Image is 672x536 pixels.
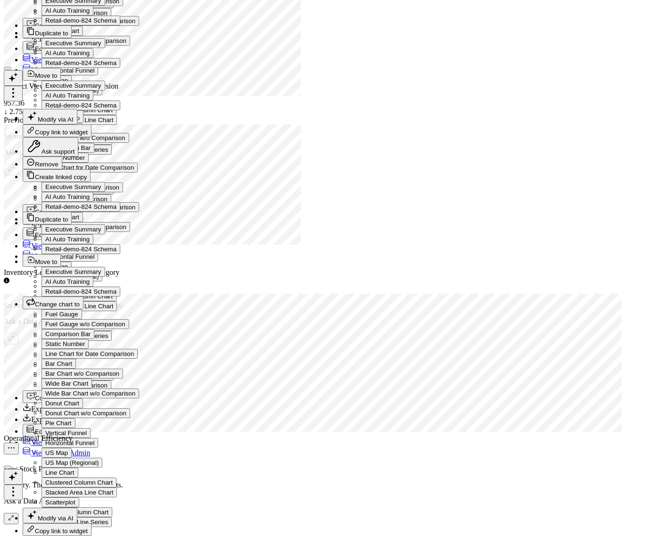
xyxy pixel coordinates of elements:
button: Bar Chart w/o Comparison [41,369,123,379]
button: US Map (Regional) [41,458,102,468]
button: Static Number [41,339,89,349]
button: Fuel Gauge w/o Comparison [41,319,129,329]
button: Executive Summary [41,224,105,234]
button: Donut Chart [41,398,83,408]
div: Operational Efficiency [4,434,73,443]
button: AI Auto Training [41,277,93,287]
button: AI Auto Training [41,6,93,16]
button: Executive Summary [41,182,105,192]
button: Modify via AI [23,109,77,124]
button: Retail-demo-824 Schema [41,287,120,297]
button: Retail-demo-824 Schema [41,58,120,68]
button: Remove [23,157,62,169]
button: Pie Chart [41,418,75,428]
button: Executive Summary [41,38,105,48]
button: AI Auto Training [41,192,93,202]
button: Comparison Bar [41,329,94,339]
button: Retail-demo-824 Schema [41,202,120,212]
button: Wide Bar Chart w/o Comparison [41,388,139,398]
button: Executive Summary [41,267,105,277]
button: Change chart to [23,297,83,309]
button: Duplicate to [23,25,72,38]
button: Move to [23,254,61,267]
button: AI Auto Training [41,234,93,244]
button: Retail-demo-824 Schema [41,244,120,254]
button: Retail-demo-824 Schema [41,16,120,25]
button: Fuel Gauge [41,309,82,319]
button: Line Chart for Date Comparison [41,349,138,359]
button: Wide Bar Chart [41,379,92,388]
button: Create linked copy [23,169,91,182]
button: Bar Chart [41,359,76,369]
button: Vertical Funnel [41,428,91,438]
button: Duplicate to [23,212,72,224]
button: Donut Chart w/o Comparison [41,408,130,418]
button: Copy link to widget [23,523,91,536]
button: AI Auto Training [41,48,93,58]
button: Ask support [23,137,78,157]
button: Modify via AI [23,508,77,523]
button: Copy link to widget [23,124,91,137]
